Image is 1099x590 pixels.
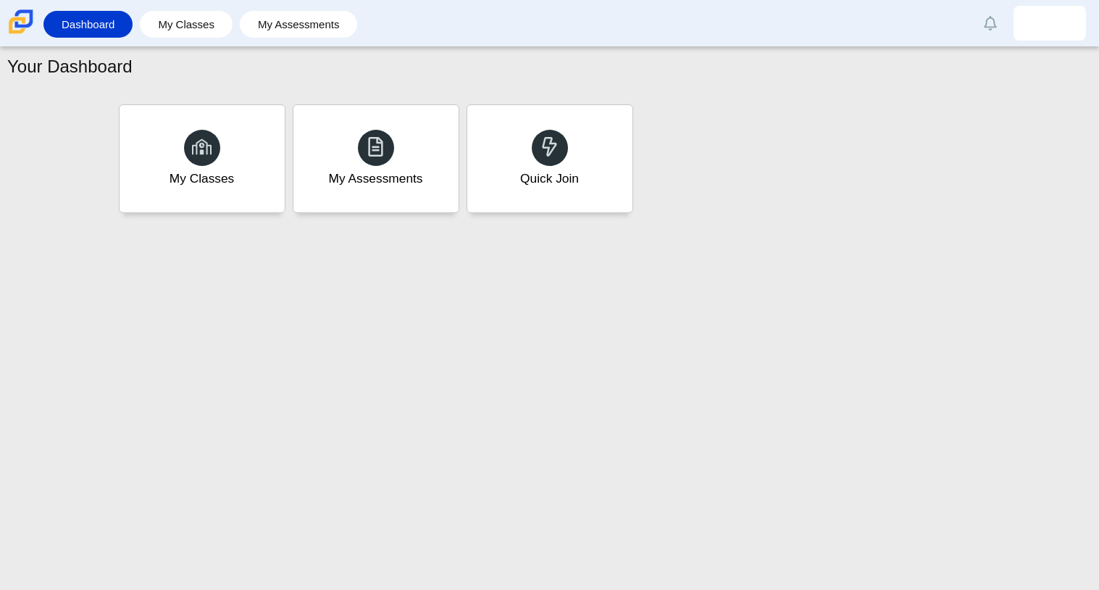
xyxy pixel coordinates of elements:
[119,104,285,213] a: My Classes
[6,27,36,39] a: Carmen School of Science & Technology
[467,104,633,213] a: Quick Join
[51,11,125,38] a: Dashboard
[329,170,423,188] div: My Assessments
[247,11,351,38] a: My Assessments
[170,170,235,188] div: My Classes
[6,7,36,37] img: Carmen School of Science & Technology
[974,7,1006,39] a: Alerts
[293,104,459,213] a: My Assessments
[1014,6,1086,41] a: derek.delmoral.8n5IUe
[520,170,579,188] div: Quick Join
[147,11,225,38] a: My Classes
[7,54,133,79] h1: Your Dashboard
[1038,12,1061,35] img: derek.delmoral.8n5IUe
